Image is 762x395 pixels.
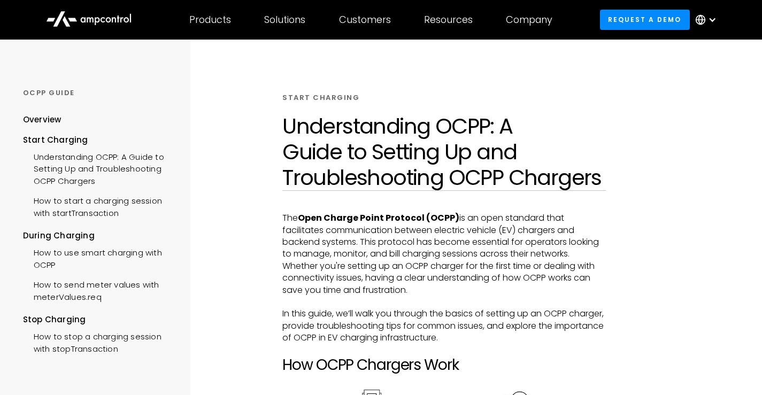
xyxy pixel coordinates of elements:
div: Products [189,14,231,26]
div: Overview [23,114,61,126]
div: Stop Charging [23,314,175,326]
h2: How OCPP Chargers Work [282,356,605,374]
a: Overview [23,114,61,134]
div: Solutions [264,14,305,26]
p: ‍ [282,374,605,386]
div: During Charging [23,230,175,242]
p: In this guide, we’ll walk you through the basics of setting up an OCPP charger, provide troublesh... [282,308,605,344]
div: Company [506,14,552,26]
div: Start Charging [23,134,175,146]
a: How to use smart charging with OCPP [23,242,175,274]
a: Request a demo [600,10,690,29]
div: Resources [424,14,473,26]
a: How to start a charging session with startTransaction [23,190,175,222]
a: Understanding OCPP: A Guide to Setting Up and Troubleshooting OCPP Chargers [23,146,175,190]
a: How to stop a charging session with stopTransaction [23,326,175,358]
div: Customers [339,14,391,26]
h1: Understanding OCPP: A Guide to Setting Up and Troubleshooting OCPP Chargers [282,113,605,190]
p: ‍ [282,296,605,308]
div: OCPP GUIDE [23,88,175,98]
strong: Open Charge Point Protocol (OCPP) [298,212,459,224]
p: The is an open standard that facilitates communication between electric vehicle (EV) chargers and... [282,212,605,296]
div: START CHARGING [282,93,359,103]
p: ‍ [282,344,605,356]
a: How to send meter values with meterValues.req [23,274,175,306]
